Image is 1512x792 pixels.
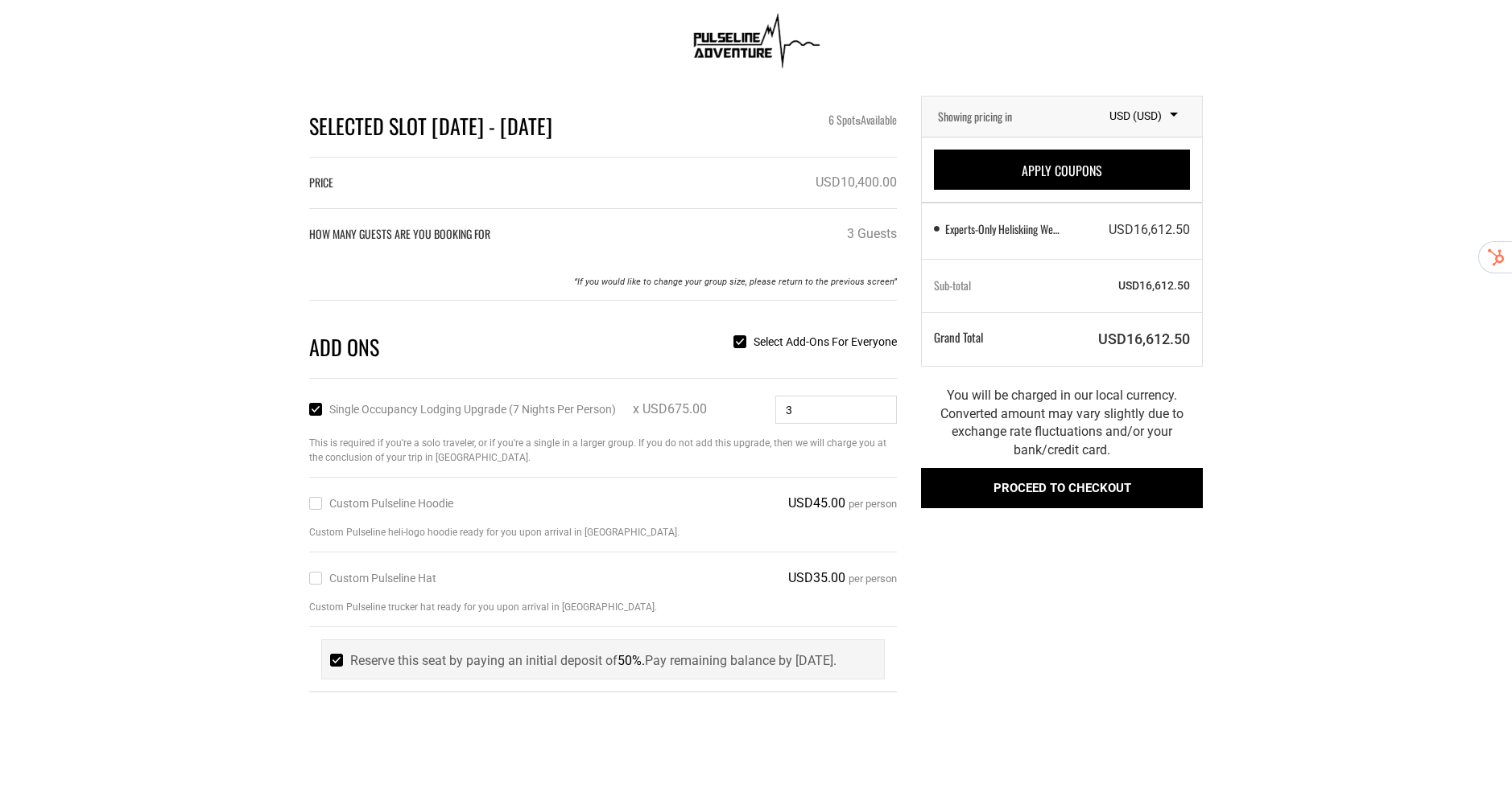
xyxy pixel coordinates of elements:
span: USD (USD) [1085,108,1178,124]
div: Add ons [297,333,654,362]
span: You will be charged in our local currency. Converted amount may vary slightly due to exchange rat... [940,388,1184,458]
span: USD10,400.00 [816,174,897,190]
strong: USD16,612.50 [1118,279,1190,292]
div: This is required if you're a solo traveler, or if you're a single in a larger group. If you do no... [309,437,897,464]
label: Custom Pulseline Hat [309,569,436,587]
div: Custom Pulseline trucker hat ready for you upon arrival in [GEOGRAPHIC_DATA]. [309,601,897,614]
img: 1638909355.png [687,8,826,72]
div: 3 Guest [847,225,897,244]
a: USD45.00 per person [788,495,897,511]
div: Selected Slot [DATE] - [DATE] [297,112,705,141]
span: USD35.00 [788,570,845,585]
b: Grand Total [934,328,983,346]
span: s [890,226,897,241]
button: Proceed to checkout [921,468,1203,508]
div: 6 Spot Available [705,112,909,129]
span: per person [849,572,897,585]
span: 50%. [618,653,645,668]
span: Sub-total [934,277,971,293]
label: Select add-ons for everyone [733,333,897,351]
label: PRICE [309,174,333,191]
div: USD16,612.50 [1062,221,1202,240]
label: Custom Pulseline Hoodie [309,494,453,512]
div: Showing pricing in [938,109,1012,125]
p: “If you would like to change your group size, please return to the previous screen” [309,276,897,289]
span: Select box activate [1077,105,1186,124]
label: HOW MANY GUESTS ARE YOU BOOKING FOR [309,226,490,242]
span: per person [849,498,897,510]
label: Single Occupancy Lodging Upgrade (7 nights per person) [309,400,616,418]
span: Experts-Only Heliskiing Week 2026 [942,221,1062,237]
div: Custom Pulseline heli-logo hoodie ready for you upon arrival in [GEOGRAPHIC_DATA]. [309,526,897,540]
label: Reserve this seat by paying an initial deposit of Pay remaining balance by [DATE]. [330,651,837,670]
span: USD45.00 [788,495,845,511]
span: s [855,114,861,127]
span: USD16,612.50 [1039,329,1190,350]
a: USD35.00 per person [788,570,897,585]
a: Apply Coupons [934,150,1190,190]
div: x USD675.00 [633,400,775,419]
